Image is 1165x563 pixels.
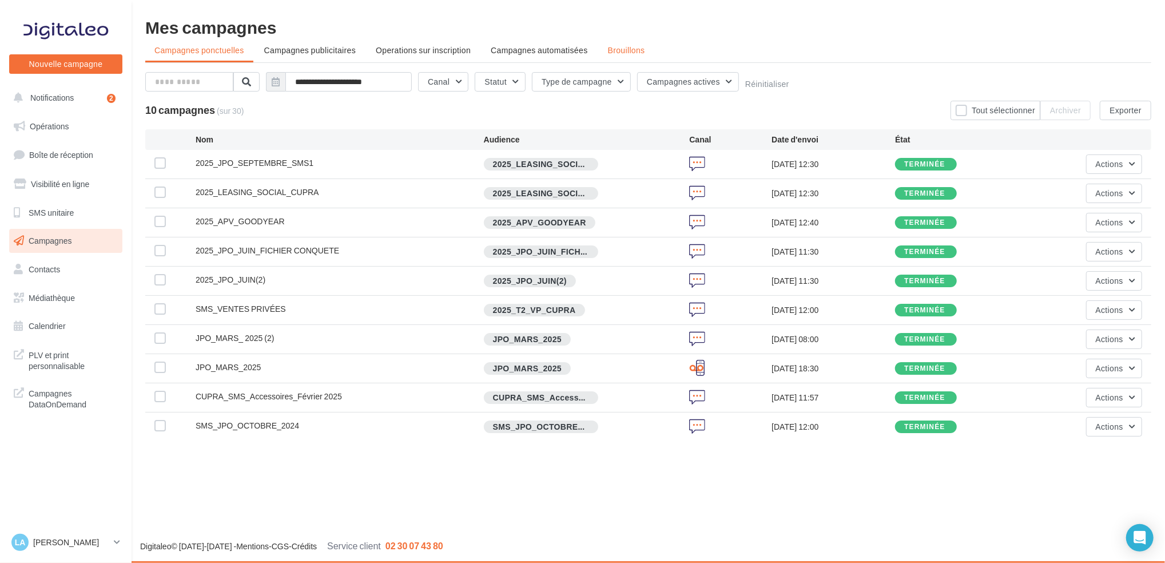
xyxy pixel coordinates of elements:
[196,421,299,430] span: SMS_JPO_OCTOBRE_2024
[196,362,261,372] span: JPO_MARS_2025
[1040,101,1091,120] button: Archiver
[904,219,945,227] div: terminée
[1096,334,1123,344] span: Actions
[1086,330,1142,349] button: Actions
[196,134,484,145] div: Nom
[196,158,313,168] span: 2025_JPO_SEPTEMBRE_SMS1
[7,172,125,196] a: Visibilité en ligne
[196,275,265,284] span: 2025_JPO_JUIN(2)
[484,134,690,145] div: Audience
[196,245,339,255] span: 2025_JPO_JUIN_FICHIER CONQUETE
[376,45,471,55] span: Operations sur inscription
[772,421,895,433] div: [DATE] 12:00
[484,158,598,171] div: 2025_LEASING_SOCIAL_CUPRA
[145,18,1151,35] div: Mes campagnes
[145,104,215,116] span: 10 campagnes
[196,304,286,314] span: SMS_VENTES PRIVÉES
[217,105,244,117] span: (sur 30)
[29,264,60,274] span: Contacts
[7,257,125,281] a: Contacts
[484,245,598,258] div: 2025_JPO_JUIN_FICHIER CONQUETE
[107,94,116,103] div: 2
[1096,188,1123,198] span: Actions
[904,423,945,431] div: terminée
[1096,159,1123,169] span: Actions
[31,179,89,189] span: Visibilité en ligne
[140,541,443,551] span: © [DATE]-[DATE] - - -
[1086,184,1142,203] button: Actions
[1086,213,1142,232] button: Actions
[1086,154,1142,174] button: Actions
[637,72,739,92] button: Campagnes actives
[647,77,720,86] span: Campagnes actives
[7,229,125,253] a: Campagnes
[140,541,171,551] a: Digitaleo
[904,336,945,343] div: terminée
[196,187,319,197] span: 2025_LEASING_SOCIAL_CUPRA
[1100,101,1151,120] button: Exporter
[532,72,631,92] button: Type de campagne
[772,246,895,257] div: [DATE] 11:30
[7,201,125,225] a: SMS unitaire
[7,381,125,415] a: Campagnes DataOnDemand
[29,150,93,160] span: Boîte de réception
[30,121,69,131] span: Opérations
[895,134,1019,145] div: État
[7,114,125,138] a: Opérations
[772,392,895,403] div: [DATE] 11:57
[7,86,120,110] button: Notifications 2
[1086,271,1142,291] button: Actions
[272,541,289,551] a: CGS
[1096,247,1123,256] span: Actions
[484,421,598,433] div: SMS_JPO_OCTOBRE_2024
[772,217,895,228] div: [DATE] 12:40
[475,72,526,92] button: Statut
[689,134,772,145] div: Canal
[491,45,587,55] span: Campagnes automatisées
[29,293,75,303] span: Médiathèque
[9,54,122,74] button: Nouvelle campagne
[33,537,109,548] p: [PERSON_NAME]
[1096,422,1123,431] span: Actions
[608,45,645,55] span: Brouillons
[236,541,269,551] a: Mentions
[484,275,576,287] div: 2025_JPO_JUIN(2)
[484,391,598,404] div: CUPRA_SMS_Accessoires_Février
[264,45,356,55] span: Campagnes publicitaires
[1086,300,1142,320] button: Actions
[772,188,895,199] div: [DATE] 12:30
[1096,363,1123,373] span: Actions
[1096,305,1123,315] span: Actions
[904,161,945,168] div: terminée
[29,321,66,331] span: Calendrier
[7,142,125,167] a: Boîte de réception
[772,134,895,145] div: Date d'envoi
[30,93,74,102] span: Notifications
[29,207,74,217] span: SMS unitaire
[904,307,945,314] div: terminée
[1096,392,1123,402] span: Actions
[327,540,381,551] span: Service client
[7,286,125,310] a: Médiathèque
[29,347,118,372] span: PLV et print personnalisable
[772,334,895,345] div: [DATE] 08:00
[1126,524,1154,552] div: Open Intercom Messenger
[385,540,443,551] span: 02 30 07 43 80
[29,236,72,245] span: Campagnes
[9,532,122,553] a: La [PERSON_NAME]
[15,537,26,548] span: La
[1096,276,1123,286] span: Actions
[1086,417,1142,437] button: Actions
[196,333,275,343] span: JPO_MARS_ 2025 (2)
[1086,242,1142,261] button: Actions
[951,101,1040,120] button: Tout sélectionner
[1096,217,1123,227] span: Actions
[29,386,118,410] span: Campagnes DataOnDemand
[484,304,585,316] div: 2025_T2_VP_CUPRA
[772,363,895,374] div: [DATE] 18:30
[1086,359,1142,378] button: Actions
[745,80,789,89] button: Réinitialiser
[904,248,945,256] div: terminée
[904,365,945,372] div: terminée
[904,394,945,402] div: terminée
